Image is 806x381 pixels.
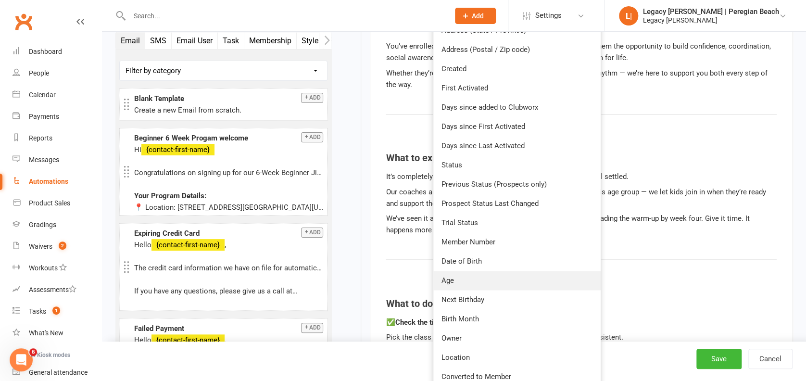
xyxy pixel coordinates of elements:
[134,132,323,144] div: Beginner 6 Week Progam welcome
[29,199,70,207] div: Product Sales
[13,106,101,127] a: Payments
[29,242,52,250] div: Waivers
[29,307,46,315] div: Tasks
[433,271,601,290] a: Age
[433,136,601,155] a: Days since Last Activated
[441,103,538,112] span: Days since added to Clubworx
[13,84,101,106] a: Calendar
[29,48,62,55] div: Dashboard
[433,155,601,175] a: Status
[748,349,793,369] button: Cancel
[433,98,601,117] a: Days since added to Clubworx
[297,32,324,49] button: Style
[134,334,323,346] p: Hello ,
[643,7,779,16] div: Legacy [PERSON_NAME] | Peregian Beach
[52,306,60,315] span: 1
[12,10,36,34] a: Clubworx
[433,59,601,78] a: Created
[433,290,601,309] a: Next Birthday
[29,221,56,229] div: Gradings
[472,12,484,20] span: Add
[433,78,601,98] a: First Activated
[433,232,601,252] a: Member Number
[244,32,297,49] button: Membership
[433,329,601,348] a: Owner
[386,213,777,236] p: We’ve seen it all — from clinging to mum or dad in week one… to leading the warm-up by week four....
[301,228,323,238] button: Add
[441,218,478,227] span: Trial Status
[29,91,56,99] div: Calendar
[13,301,101,322] a: Tasks 1
[386,40,777,63] p: You’ve enrolled your child in more than just a class. You’ve given them the opportunity to build ...
[13,236,101,257] a: Waivers 2
[301,93,323,103] button: Add
[218,32,244,49] button: Task
[441,334,461,343] span: Owner
[441,353,469,362] span: Location
[433,309,601,329] a: Birth Month
[134,202,323,213] p: 📍 Location: [STREET_ADDRESS][GEOGRAPHIC_DATA][US_STATE]
[172,32,218,49] button: Email User
[13,41,101,63] a: Dashboard
[433,194,601,213] a: Prospect Status Last Changed
[13,192,101,214] a: Product Sales
[441,372,511,381] span: Converted to Member
[13,127,101,149] a: Reports
[29,348,37,356] span: 6
[29,329,63,337] div: What's New
[433,40,601,59] a: Address (Postal / Zip code)
[134,167,323,178] p: Congratulations on signing up for our 6-Week Beginner Jiu Jitsu Program—we’re so excited to have ...
[441,315,479,323] span: Birth Month
[395,318,459,327] span: Check the timetable
[13,322,101,344] a: What's New
[386,152,777,163] h4: What to expect over the coming weeks
[29,69,49,77] div: People
[134,104,323,116] div: Create a new Email from scratch.
[441,141,524,150] span: Days since Last Activated
[619,6,638,25] div: L|
[433,348,601,367] a: Location
[13,171,101,192] a: Automations
[441,295,484,304] span: Next Birthday
[134,262,323,274] p: The credit card information we have on file for automatic payments will expire this month. Could ...
[13,257,101,279] a: Workouts
[134,93,323,104] div: Blank Template
[145,32,172,49] button: SMS
[441,257,481,266] span: Date of Birth
[126,9,442,23] input: Search...
[13,149,101,171] a: Messages
[134,228,323,239] div: Expiring Credit Card
[29,113,59,120] div: Payments
[441,84,488,92] span: First Activated
[696,349,742,369] button: Save
[134,285,323,297] p: If you have any questions, please give us a call at .
[116,32,145,49] button: Email
[441,161,462,169] span: Status
[386,331,777,343] p: Pick the class time that works best for your family and keep it consistent.
[134,191,206,200] span: Your Program Details:
[29,134,52,142] div: Reports
[433,117,601,136] a: Days since First Activated
[13,279,101,301] a: Assessments
[535,5,562,26] span: Settings
[386,298,777,309] h4: What to do next
[441,64,466,73] span: Created
[433,213,601,232] a: Trial Status
[13,63,101,84] a: People
[441,26,526,35] span: Address (State / Province)
[441,180,546,189] span: Previous Status (Prospects only)
[433,252,601,271] a: Date of Birth
[301,323,323,333] button: Add
[455,8,496,24] button: Add
[134,144,323,155] p: Hi
[29,156,59,164] div: Messages
[441,122,525,131] span: Days since First Activated
[29,286,76,293] div: Assessments
[29,264,58,272] div: Workouts
[441,276,453,285] span: Age
[441,45,529,54] span: Address (Postal / Zip code)
[441,238,495,246] span: Member Number
[643,16,779,25] div: Legacy [PERSON_NAME]
[59,241,66,250] span: 2
[134,239,323,251] p: Hello ,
